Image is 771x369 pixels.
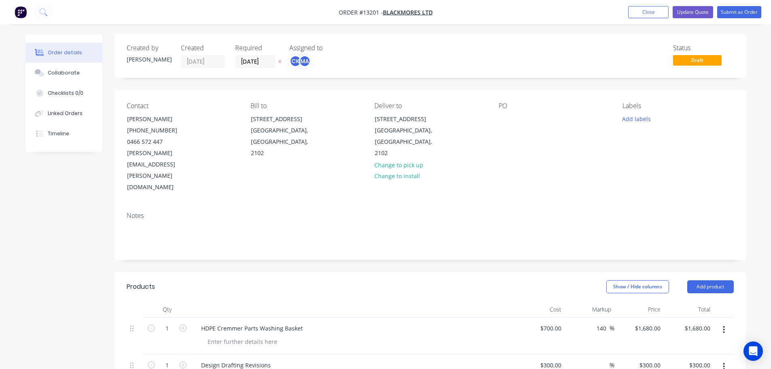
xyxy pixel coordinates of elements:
button: Close [628,6,669,18]
button: Collaborate [25,63,102,83]
div: Markup [565,301,614,318]
div: [GEOGRAPHIC_DATA], [GEOGRAPHIC_DATA], 2102 [251,125,318,159]
div: CK [289,55,302,67]
div: [PHONE_NUMBER] [127,125,194,136]
div: MA [299,55,311,67]
button: Add product [687,280,734,293]
div: [PERSON_NAME][EMAIL_ADDRESS][PERSON_NAME][DOMAIN_NAME] [127,147,194,193]
button: Change to pick up [370,159,427,170]
span: Order #13201 - [339,9,383,16]
div: Created by [127,44,171,52]
div: Contact [127,102,238,110]
div: Required [235,44,280,52]
div: Checklists 0/0 [48,90,83,97]
div: 0466 572 447 [127,136,194,147]
div: Linked Orders [48,110,83,117]
div: [PERSON_NAME] [127,55,171,64]
button: Timeline [25,124,102,144]
div: Price [614,301,664,318]
button: Order details [25,43,102,63]
div: PO [499,102,610,110]
span: Draft [673,55,722,65]
span: % [610,324,614,333]
div: [PERSON_NAME] [127,113,194,125]
button: Submit as Order [717,6,761,18]
div: [STREET_ADDRESS][GEOGRAPHIC_DATA], [GEOGRAPHIC_DATA], 2102 [244,113,325,159]
div: [PERSON_NAME][PHONE_NUMBER]0466 572 447[PERSON_NAME][EMAIL_ADDRESS][PERSON_NAME][DOMAIN_NAME] [120,113,201,193]
div: Timeline [48,130,69,137]
div: Collaborate [48,69,80,77]
div: [GEOGRAPHIC_DATA], [GEOGRAPHIC_DATA], 2102 [375,125,442,159]
a: Blackmores Ltd [383,9,433,16]
div: HDPE Cremmer Parts Washing Basket [195,322,309,334]
button: Linked Orders [25,103,102,124]
button: CKMA [289,55,311,67]
button: Change to install [370,171,424,181]
div: Order details [48,49,82,56]
button: Show / Hide columns [606,280,669,293]
button: Checklists 0/0 [25,83,102,103]
div: Status [673,44,734,52]
div: Bill to [251,102,361,110]
div: Open Intercom Messenger [743,341,763,361]
div: [STREET_ADDRESS] [375,113,442,125]
button: Update Quote [673,6,713,18]
div: Notes [127,212,734,220]
div: Assigned to [289,44,370,52]
div: [STREET_ADDRESS][GEOGRAPHIC_DATA], [GEOGRAPHIC_DATA], 2102 [368,113,449,159]
button: Add labels [618,113,655,124]
div: [STREET_ADDRESS] [251,113,318,125]
div: Cost [515,301,565,318]
div: Products [127,282,155,292]
div: Created [181,44,225,52]
div: Qty [143,301,191,318]
div: Total [664,301,714,318]
img: Factory [15,6,27,18]
div: Deliver to [374,102,485,110]
div: Labels [622,102,733,110]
